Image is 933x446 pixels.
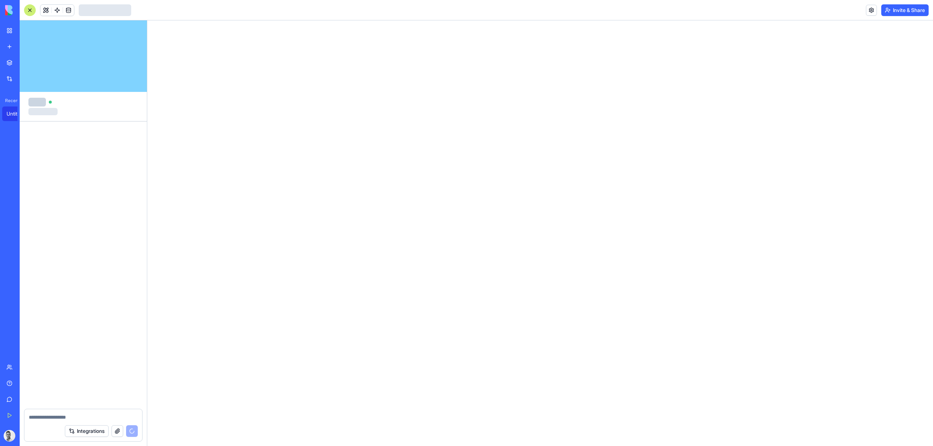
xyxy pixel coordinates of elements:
[65,425,109,437] button: Integrations
[5,5,50,15] img: logo
[2,98,17,104] span: Recent
[7,110,27,117] div: Untitled App
[4,430,15,442] img: ACg8ocKYhQsugEjqW7uFDjVXI5cXX67rjLvNPTP-xeWasuboqj6KaG7E=s96-c
[881,4,929,16] button: Invite & Share
[2,106,31,121] a: Untitled App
